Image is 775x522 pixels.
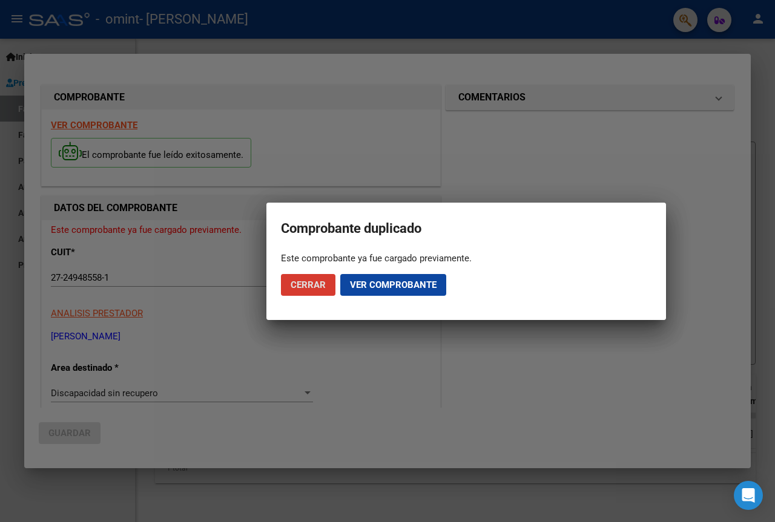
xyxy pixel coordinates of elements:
button: Ver comprobante [340,274,446,296]
span: Cerrar [291,279,326,290]
button: Cerrar [281,274,335,296]
h2: Comprobante duplicado [281,217,651,240]
div: Este comprobante ya fue cargado previamente. [281,252,651,264]
span: Ver comprobante [350,279,437,290]
div: Open Intercom Messenger [734,481,763,510]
